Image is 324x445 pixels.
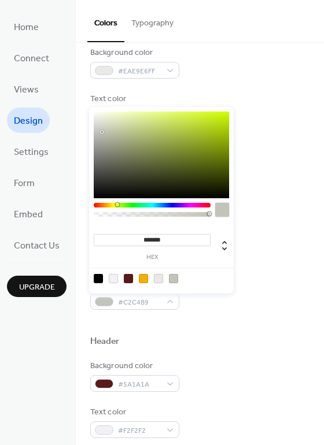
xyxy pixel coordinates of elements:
[118,425,161,437] span: #F2F2F2
[14,175,35,193] span: Form
[118,65,161,77] span: #EAE9E6FF
[14,237,60,255] span: Contact Us
[14,112,43,131] span: Design
[7,201,50,227] a: Embed
[94,274,103,283] div: rgb(0, 0, 0)
[14,81,39,99] span: Views
[90,336,120,348] div: Header
[154,274,163,283] div: rgb(234, 233, 230)
[14,18,39,37] span: Home
[7,232,67,258] a: Contact Us
[90,47,177,59] div: Background color
[7,107,50,133] a: Design
[19,281,55,294] span: Upgrade
[14,143,49,162] span: Settings
[7,45,56,71] a: Connect
[90,406,177,418] div: Text color
[90,360,177,372] div: Background color
[7,276,67,297] button: Upgrade
[14,206,43,224] span: Embed
[94,254,211,261] label: hex
[7,170,42,195] a: Form
[7,14,46,39] a: Home
[124,274,133,283] div: rgb(90, 26, 26)
[169,274,178,283] div: rgb(194, 196, 185)
[7,139,56,164] a: Settings
[118,296,161,309] span: #C2C4B9
[7,76,46,102] a: Views
[90,93,177,105] div: Text color
[139,274,148,283] div: rgb(244, 175, 4)
[14,50,49,68] span: Connect
[109,274,118,283] div: rgb(242, 242, 242)
[118,379,161,391] span: #5A1A1A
